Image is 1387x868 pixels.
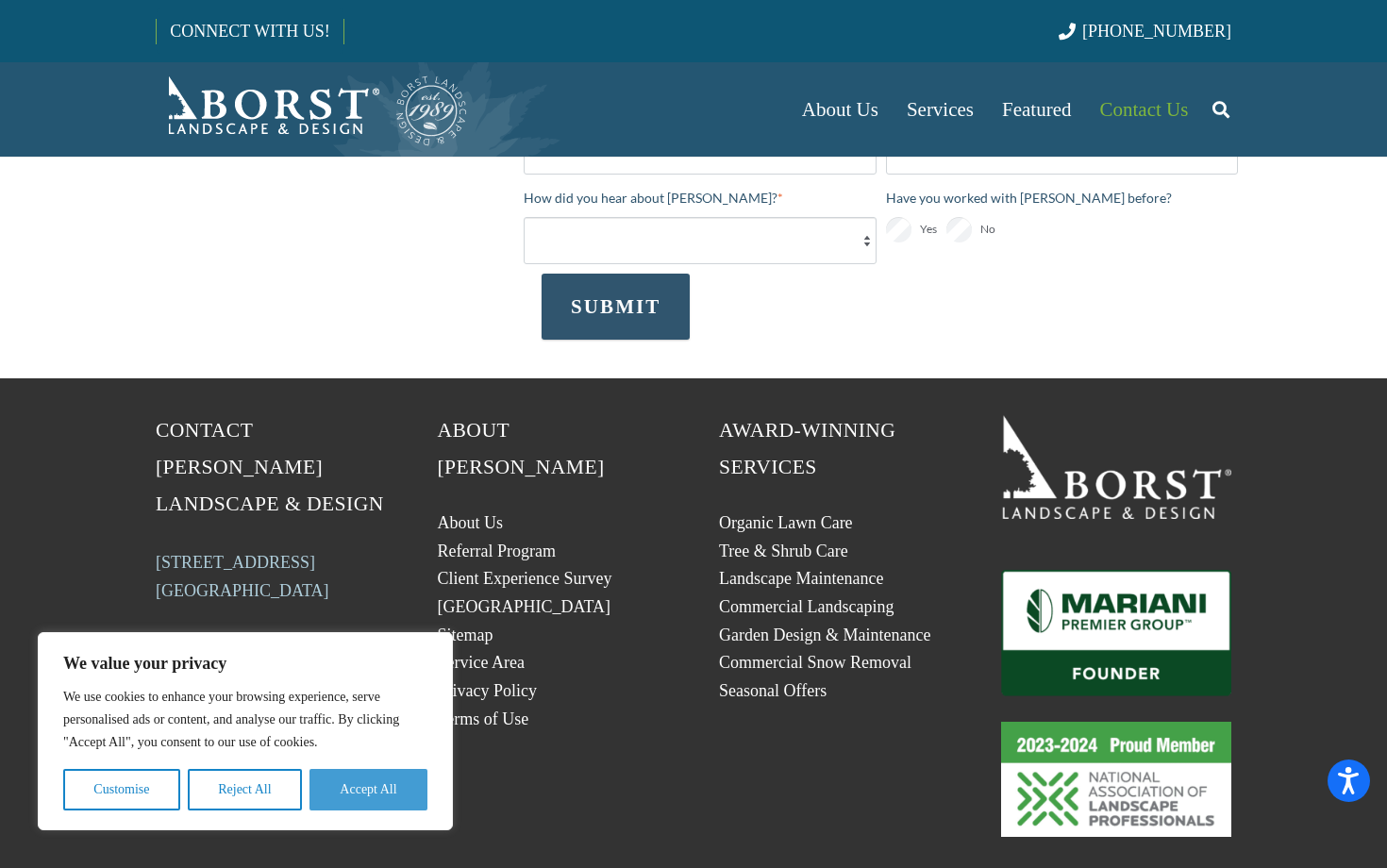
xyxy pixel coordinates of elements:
[719,542,848,560] a: Tree & Shrub Care
[907,98,974,121] span: Services
[946,217,972,242] input: No
[438,513,504,532] a: About Us
[63,686,427,754] p: We use cookies to enhance your browsing experience, serve personalised ads or content, and analys...
[886,217,911,242] input: Yes
[1002,98,1071,121] span: Featured
[1082,22,1231,41] span: [PHONE_NUMBER]
[63,769,180,810] button: Customise
[988,62,1085,157] a: Featured
[188,769,302,810] button: Reject All
[438,597,611,616] a: [GEOGRAPHIC_DATA]
[156,419,384,515] span: Contact [PERSON_NAME] Landscape & Design
[524,217,877,264] select: How did you hear about [PERSON_NAME]?*
[438,653,525,672] a: Service Area
[1059,22,1231,41] a: [PHONE_NUMBER]
[438,569,612,588] a: Client Experience Survey
[1202,86,1240,133] a: Search
[719,597,894,616] a: Commercial Landscaping
[1001,570,1232,696] a: Mariani_Badge_Full_Founder
[63,652,427,675] p: We value your privacy
[524,190,777,206] span: How did you hear about [PERSON_NAME]?
[980,218,995,241] span: No
[1086,62,1203,157] a: Contact Us
[438,709,529,728] a: Terms of Use
[893,62,988,157] a: Services
[309,769,427,810] button: Accept All
[719,653,911,672] a: Commercial Snow Removal
[920,218,937,241] span: Yes
[719,681,827,700] a: Seasonal Offers
[542,274,690,340] button: SUBMIT
[719,569,883,588] a: Landscape Maintenance
[719,513,853,532] a: Organic Lawn Care
[438,681,538,700] a: Privacy Policy
[1001,412,1232,518] a: 19BorstLandscape_Logo_W
[38,632,453,830] div: We value your privacy
[438,419,605,478] span: About [PERSON_NAME]
[719,626,930,644] a: Garden Design & Maintenance
[438,542,556,560] a: Referral Program
[1001,722,1232,837] a: 23-24_Proud_Member_logo
[156,553,329,600] a: [STREET_ADDRESS][GEOGRAPHIC_DATA]
[156,72,469,147] a: Borst-Logo
[788,62,893,157] a: About Us
[438,626,493,644] a: Sitemap
[802,98,878,121] span: About Us
[886,190,1172,206] span: Have you worked with [PERSON_NAME] before?
[1100,98,1189,121] span: Contact Us
[719,419,895,478] span: Award-Winning Services
[157,8,343,54] a: CONNECT WITH US!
